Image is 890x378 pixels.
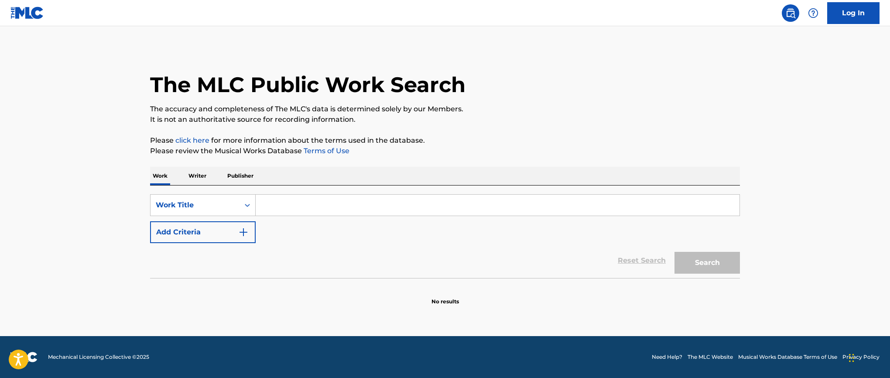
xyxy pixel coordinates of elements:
[186,167,209,185] p: Writer
[849,345,854,371] div: Drag
[150,104,740,114] p: The accuracy and completeness of The MLC's data is determined solely by our Members.
[842,353,880,361] a: Privacy Policy
[150,146,740,156] p: Please review the Musical Works Database
[846,336,890,378] iframe: Chat Widget
[302,147,349,155] a: Terms of Use
[175,136,209,144] a: click here
[150,221,256,243] button: Add Criteria
[785,8,796,18] img: search
[150,72,466,98] h1: The MLC Public Work Search
[808,8,818,18] img: help
[688,353,733,361] a: The MLC Website
[156,200,234,210] div: Work Title
[10,7,44,19] img: MLC Logo
[804,4,822,22] div: Help
[431,287,459,306] p: No results
[150,114,740,125] p: It is not an authoritative source for recording information.
[150,167,170,185] p: Work
[652,353,682,361] a: Need Help?
[827,2,880,24] a: Log In
[48,353,149,361] span: Mechanical Licensing Collective © 2025
[782,4,799,22] a: Public Search
[738,353,837,361] a: Musical Works Database Terms of Use
[10,352,38,362] img: logo
[150,135,740,146] p: Please for more information about the terms used in the database.
[150,194,740,278] form: Search Form
[238,227,249,237] img: 9d2ae6d4665cec9f34b9.svg
[225,167,256,185] p: Publisher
